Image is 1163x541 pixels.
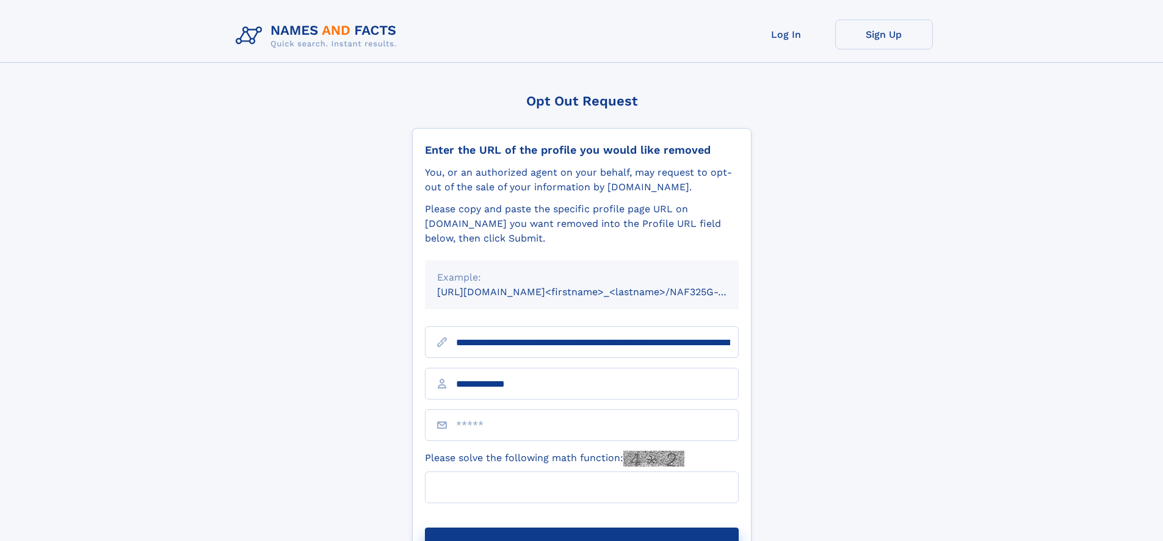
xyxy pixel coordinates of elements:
a: Sign Up [835,20,933,49]
div: Please copy and paste the specific profile page URL on [DOMAIN_NAME] you want removed into the Pr... [425,202,739,246]
div: Enter the URL of the profile you would like removed [425,143,739,157]
img: Logo Names and Facts [231,20,407,52]
div: You, or an authorized agent on your behalf, may request to opt-out of the sale of your informatio... [425,165,739,195]
div: Opt Out Request [412,93,752,109]
div: Example: [437,270,726,285]
label: Please solve the following math function: [425,451,684,467]
a: Log In [737,20,835,49]
small: [URL][DOMAIN_NAME]<firstname>_<lastname>/NAF325G-xxxxxxxx [437,286,762,298]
